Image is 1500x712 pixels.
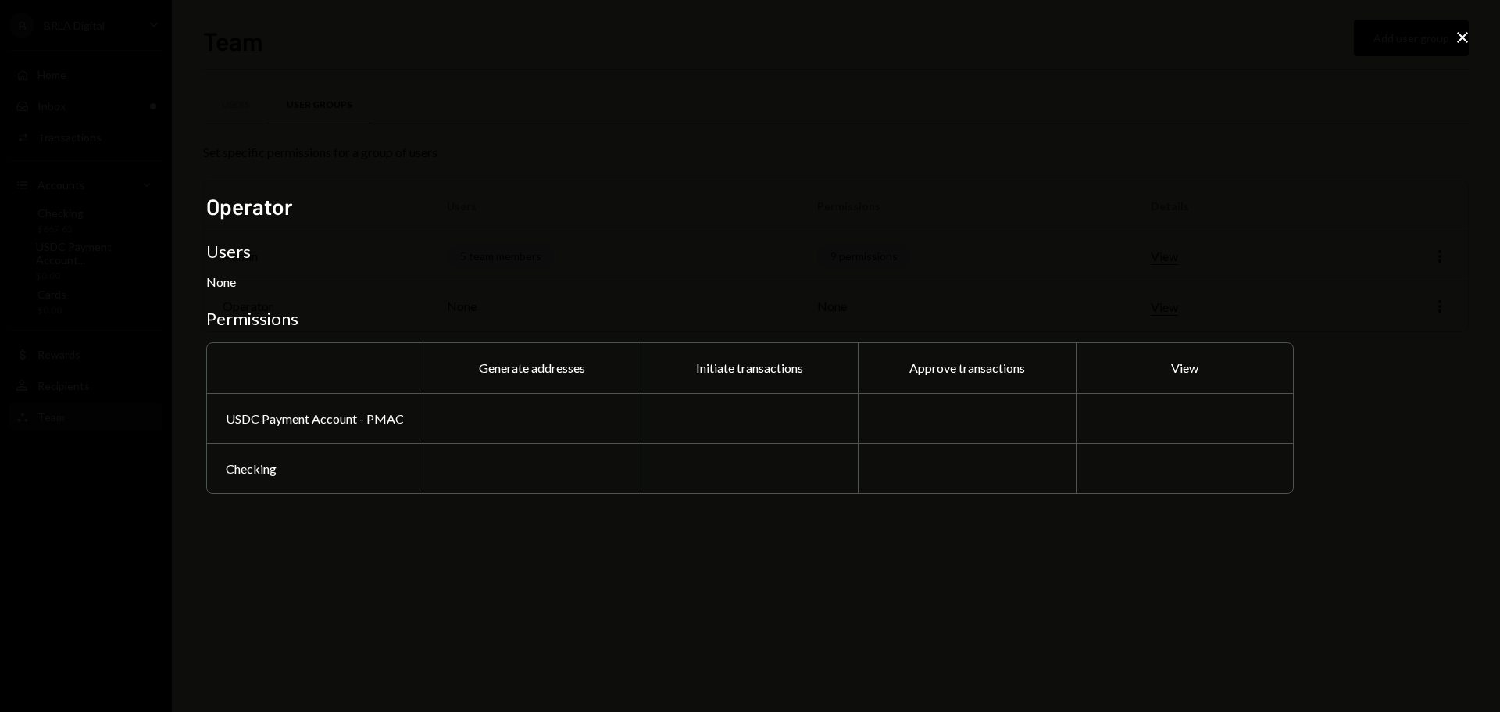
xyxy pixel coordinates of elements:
[207,393,423,443] div: USDC Payment Account - PMAC
[1076,343,1294,393] div: View
[641,343,859,393] div: Initiate transactions
[206,308,1294,330] h3: Permissions
[206,191,1294,222] h2: Operator
[206,241,1294,263] h3: Users
[423,343,641,393] div: Generate addresses
[858,343,1076,393] div: Approve transactions
[206,274,1294,289] div: None
[207,443,423,493] div: Checking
